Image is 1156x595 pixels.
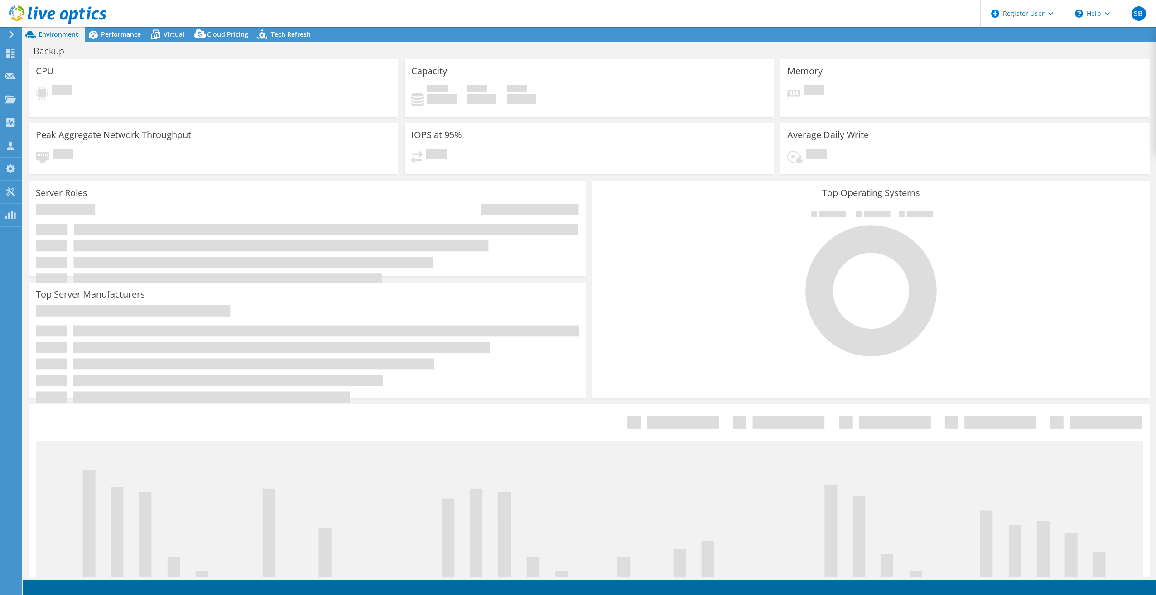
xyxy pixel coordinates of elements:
span: Pending [53,149,73,161]
h3: Top Server Manufacturers [36,289,145,299]
span: Pending [426,149,447,161]
h3: Top Operating Systems [599,188,1143,198]
span: Tech Refresh [271,30,311,38]
span: Pending [806,149,827,161]
h3: Server Roles [36,188,87,198]
h3: CPU [36,66,54,76]
h4: 0 GiB [507,94,536,104]
span: SB [1132,6,1146,21]
span: Used [427,85,448,94]
h3: Peak Aggregate Network Throughput [36,130,191,140]
span: Pending [804,85,824,97]
span: Total [507,85,527,94]
span: Performance [101,30,141,38]
h3: Average Daily Write [787,130,869,140]
span: Environment [39,30,78,38]
span: Pending [52,85,72,97]
h3: Capacity [411,66,447,76]
h3: Memory [787,66,823,76]
span: Free [467,85,487,94]
h4: 0 GiB [467,94,496,104]
h1: Backup [29,46,78,56]
h4: 0 GiB [427,94,457,104]
h3: IOPS at 95% [411,130,462,140]
span: Virtual [164,30,184,38]
svg: \n [1075,10,1083,18]
span: Cloud Pricing [207,30,248,38]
